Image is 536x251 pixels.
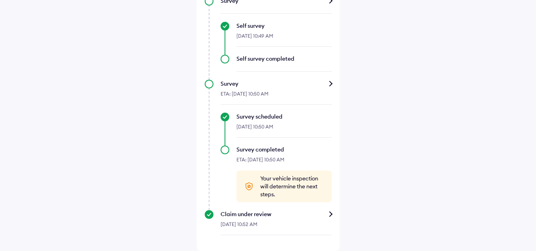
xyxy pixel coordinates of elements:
div: Survey [221,80,332,88]
div: Self survey completed [236,55,332,63]
div: ETA: [DATE] 10:50 AM [221,88,332,105]
div: [DATE] 10:52 AM [221,218,332,235]
div: Survey scheduled [236,113,332,121]
div: Survey completed [236,146,332,153]
div: ETA: [DATE] 10:50 AM [236,153,332,171]
div: Claim under review [221,210,332,218]
div: [DATE] 10:49 AM [236,30,332,47]
div: Self survey [236,22,332,30]
div: [DATE] 10:50 AM [236,121,332,138]
span: Your vehicle inspection will determine the next steps. [260,174,324,198]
